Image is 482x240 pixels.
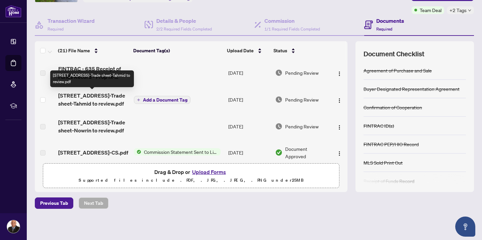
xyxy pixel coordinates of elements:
[43,164,339,188] span: Drag & Drop orUpload FormsSupported files include .PDF, .JPG, .JPEG, .PNG under25MB
[264,26,320,32] span: 1/1 Required Fields Completed
[275,123,283,130] img: Document Status
[35,197,73,209] button: Previous Tab
[55,41,131,60] th: (21) File Name
[455,217,475,237] button: Open asap
[285,123,319,130] span: Pending Review
[134,96,190,104] button: Add a Document Tag
[48,26,64,32] span: Required
[334,67,345,78] button: Logo
[50,70,134,87] div: [STREET_ADDRESS]-Trade sheet-Tahmid to review.pdf
[134,96,190,104] button: Add a Document Tag
[450,6,467,14] span: +2 Tags
[156,17,212,25] h4: Details & People
[285,69,319,76] span: Pending Review
[468,9,471,12] span: down
[264,17,320,25] h4: Commission
[364,140,419,148] div: FINTRAC PEP/HIO Record
[364,104,422,111] div: Confirmation of Cooperation
[154,168,228,176] span: Drag & Drop or
[271,41,329,60] th: Status
[376,26,392,32] span: Required
[141,148,221,156] span: Commission Statement Sent to Listing Brokerage
[224,41,271,60] th: Upload Date
[334,121,345,132] button: Logo
[337,125,342,130] img: Logo
[275,69,283,76] img: Document Status
[273,47,287,54] span: Status
[337,71,342,76] img: Logo
[226,140,272,165] td: [DATE]
[337,98,342,103] img: Logo
[275,149,283,156] img: Document Status
[376,17,404,25] h4: Documents
[131,41,225,60] th: Document Tag(s)
[420,6,441,14] span: Team Deal
[226,86,272,113] td: [DATE]
[334,94,345,105] button: Logo
[364,85,460,93] div: Buyer Designated Representation Agreement
[58,118,129,134] span: [STREET_ADDRESS]-Trade sheet-Nowrin to review.pdf
[137,98,140,102] span: plus
[226,59,272,86] td: [DATE]
[364,122,394,129] div: FINTRAC ID(s)
[79,197,108,209] button: Next Tab
[364,159,403,166] div: MLS Sold Print Out
[337,151,342,156] img: Logo
[58,148,128,157] span: [STREET_ADDRESS]-CS.pdf
[156,26,212,32] span: 2/2 Required Fields Completed
[275,96,283,103] img: Document Status
[134,148,221,156] button: Status IconCommission Statement Sent to Listing Brokerage
[334,147,345,158] button: Logo
[190,168,228,176] button: Upload Forms
[58,65,129,81] span: FINTRAC - 635 Receipt of Funds Record - PropTx-OREA_[DATE] 09_21_33.pdf
[285,96,319,103] span: Pending Review
[7,220,20,233] img: Profile Icon
[47,176,335,184] p: Supported files include .PDF, .JPG, .JPEG, .PNG under 25 MB
[134,148,141,156] img: Status Icon
[48,17,95,25] h4: Transaction Wizard
[5,5,21,17] img: logo
[227,47,254,54] span: Upload Date
[364,67,432,74] div: Agreement of Purchase and Sale
[364,49,424,59] span: Document Checklist
[40,198,68,208] span: Previous Tab
[58,47,90,54] span: (21) File Name
[226,113,272,140] td: [DATE]
[285,145,328,160] span: Document Approved
[143,98,187,102] span: Add a Document Tag
[58,92,129,108] span: [STREET_ADDRESS]-Trade sheet-Tahmid to review.pdf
